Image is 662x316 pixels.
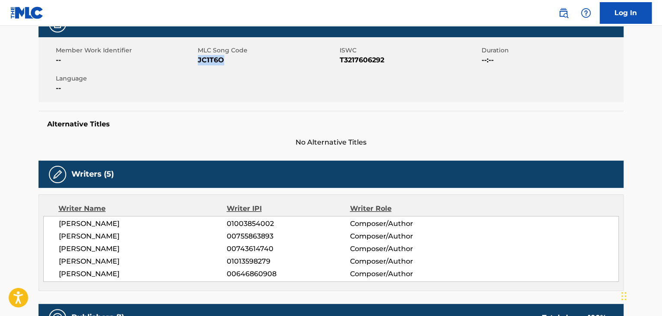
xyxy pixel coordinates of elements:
[350,269,462,279] span: Composer/Author
[56,74,196,83] span: Language
[581,8,591,18] img: help
[350,244,462,254] span: Composer/Author
[558,8,569,18] img: search
[350,231,462,242] span: Composer/Author
[621,283,627,309] div: Arrastrar
[227,231,350,242] span: 00755863893
[59,231,227,242] span: [PERSON_NAME]
[58,203,227,214] div: Writer Name
[39,137,623,148] span: No Alternative Titles
[227,219,350,229] span: 01003854002
[47,120,615,129] h5: Alternative Titles
[482,55,621,65] span: --:--
[56,55,196,65] span: --
[227,269,350,279] span: 00646860908
[52,169,63,180] img: Writers
[340,55,479,65] span: T3217606292
[56,83,196,94] span: --
[227,244,350,254] span: 00743614740
[600,2,652,24] a: Log In
[59,244,227,254] span: [PERSON_NAME]
[350,256,462,267] span: Composer/Author
[10,6,44,19] img: MLC Logo
[198,46,337,55] span: MLC Song Code
[577,4,595,22] div: Help
[71,169,114,179] h5: Writers (5)
[227,256,350,267] span: 01013598279
[555,4,572,22] a: Public Search
[482,46,621,55] span: Duration
[350,203,462,214] div: Writer Role
[350,219,462,229] span: Composer/Author
[619,274,662,316] div: Widget de chat
[340,46,479,55] span: ISWC
[59,256,227,267] span: [PERSON_NAME]
[198,55,337,65] span: JC1T6O
[56,46,196,55] span: Member Work Identifier
[59,219,227,229] span: [PERSON_NAME]
[619,274,662,316] iframe: Chat Widget
[227,203,350,214] div: Writer IPI
[59,269,227,279] span: [PERSON_NAME]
